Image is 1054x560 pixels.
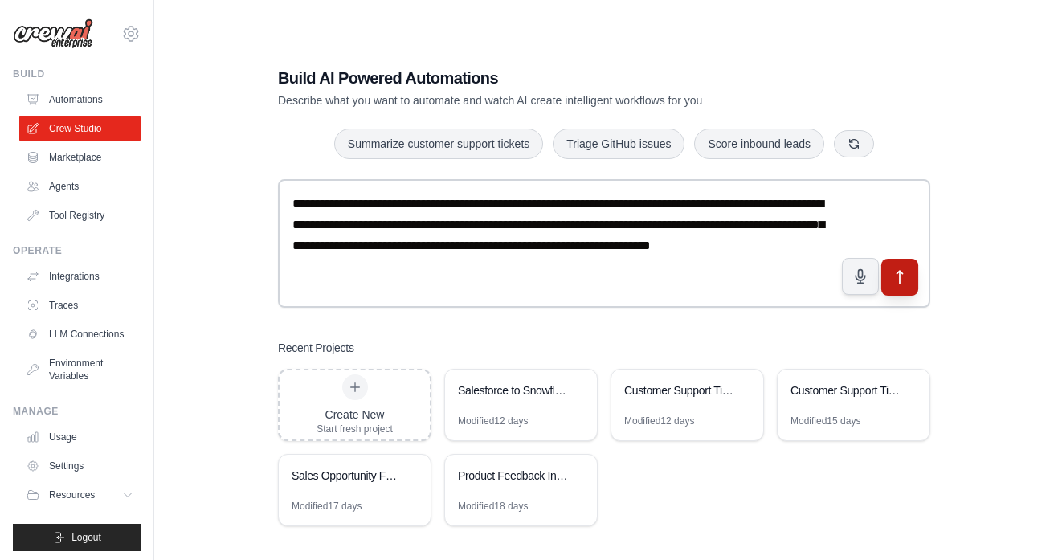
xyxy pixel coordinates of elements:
[13,18,93,49] img: Logo
[13,524,141,551] button: Logout
[694,129,824,159] button: Score inbound leads
[19,145,141,170] a: Marketplace
[292,468,402,484] div: Sales Opportunity Funnel
[278,92,818,108] p: Describe what you want to automate and watch AI create intelligent workflows for you
[19,350,141,389] a: Environment Variables
[19,453,141,479] a: Settings
[790,382,901,399] div: Customer Support Ticket Automation
[458,415,528,427] div: Modified 12 days
[49,488,95,501] span: Resources
[842,258,879,295] button: Click to speak your automation idea
[553,129,684,159] button: Triage GitHub issues
[334,129,543,159] button: Summarize customer support tickets
[292,500,362,513] div: Modified 17 days
[974,483,1054,560] iframe: Chat Widget
[19,482,141,508] button: Resources
[317,407,393,423] div: Create New
[317,423,393,435] div: Start fresh project
[13,67,141,80] div: Build
[790,415,860,427] div: Modified 15 days
[13,405,141,418] div: Manage
[278,67,818,89] h1: Build AI Powered Automations
[19,321,141,347] a: LLM Connections
[13,244,141,257] div: Operate
[19,174,141,199] a: Agents
[458,468,568,484] div: Product Feedback Intelligence Platform
[278,340,354,356] h3: Recent Projects
[19,264,141,289] a: Integrations
[834,130,874,157] button: Get new suggestions
[19,116,141,141] a: Crew Studio
[458,382,568,399] div: Salesforce to Snowflake Opportunity Funnel Pipeline
[19,87,141,112] a: Automations
[624,382,734,399] div: Customer Support Ticket Automation
[19,424,141,450] a: Usage
[19,292,141,318] a: Traces
[19,202,141,228] a: Tool Registry
[458,500,528,513] div: Modified 18 days
[71,531,101,544] span: Logout
[624,415,694,427] div: Modified 12 days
